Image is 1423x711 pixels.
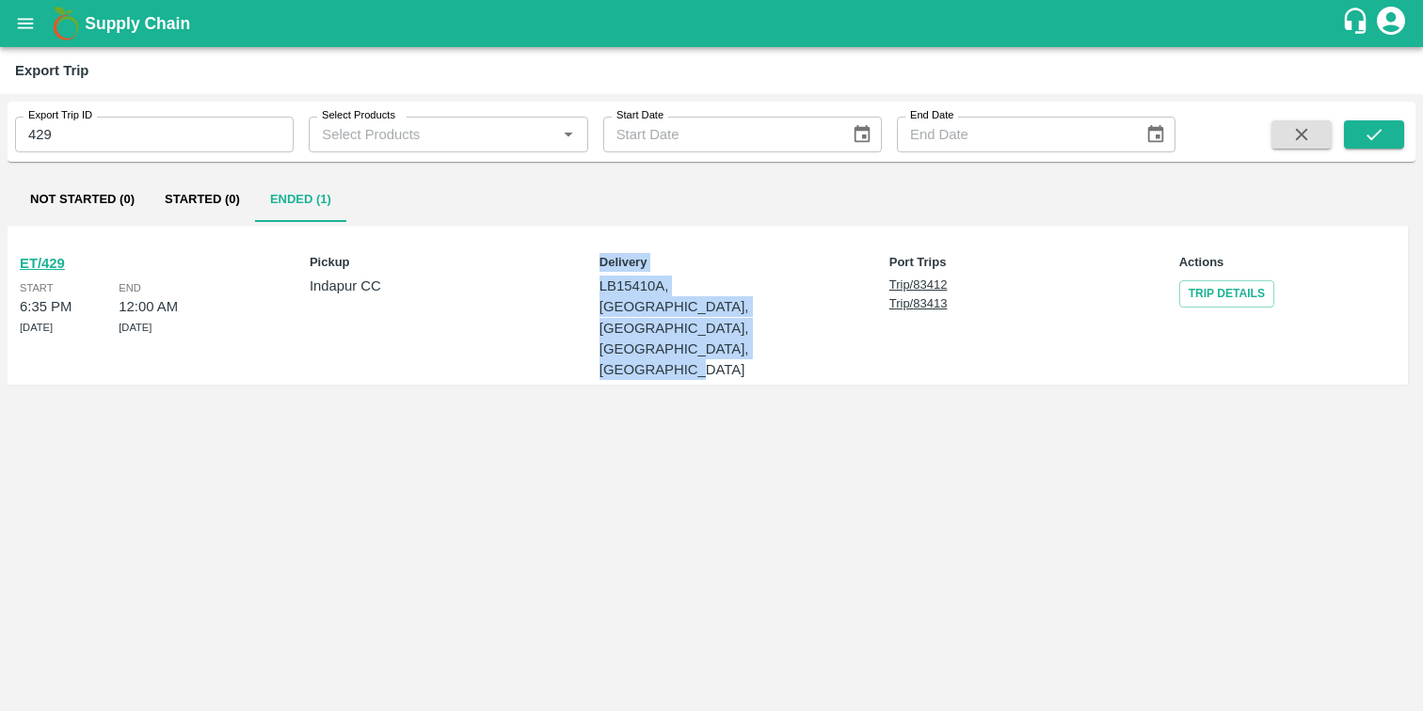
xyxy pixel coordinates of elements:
[85,14,190,33] b: Supply Chain
[20,322,53,333] span: [DATE]
[322,108,395,123] label: Select Products
[600,276,821,380] p: LB15410A, [GEOGRAPHIC_DATA], [GEOGRAPHIC_DATA], [GEOGRAPHIC_DATA], [GEOGRAPHIC_DATA]
[47,5,85,42] img: logo
[556,122,581,147] button: Open
[314,122,551,147] input: Select Products
[28,108,92,123] label: Export Trip ID
[1138,117,1174,152] button: Choose date
[15,177,150,222] button: Not Started (0)
[119,296,178,317] div: 12:00 AM
[310,255,350,269] strong: Pickup
[15,117,294,152] input: Enter Trip ID
[1341,7,1374,40] div: customer-support
[889,276,1111,294] a: Trip/83412
[119,282,141,293] span: End
[255,177,346,222] button: Ended (1)
[603,117,837,152] input: Start Date
[1374,4,1408,43] div: account of current user
[600,255,648,269] strong: Delivery
[20,256,65,271] a: ET/429
[897,117,1130,152] input: End Date
[20,296,72,317] div: 6:35 PM
[844,117,880,152] button: Choose date
[1179,255,1224,269] strong: Actions
[889,294,1111,313] a: Trip/83413
[910,108,953,123] label: End Date
[15,58,88,83] div: Export Trip
[1179,280,1274,308] a: Trip Details
[889,255,947,269] strong: Port Trips
[85,10,1341,37] a: Supply Chain
[20,282,53,293] span: Start
[616,108,664,123] label: Start Date
[4,2,47,45] button: open drawer
[310,276,531,296] p: Indapur CC
[119,322,152,333] span: [DATE]
[150,177,255,222] button: Started (0)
